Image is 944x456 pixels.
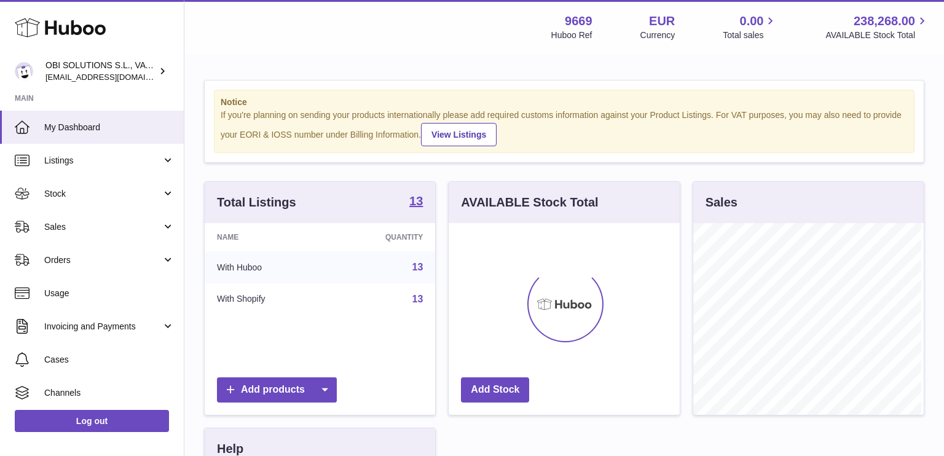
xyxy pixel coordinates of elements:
span: Stock [44,188,162,200]
div: Currency [640,29,675,41]
h3: AVAILABLE Stock Total [461,194,598,211]
td: With Shopify [205,283,329,315]
th: Name [205,223,329,251]
h3: Sales [706,194,737,211]
span: 0.00 [740,13,764,29]
td: With Huboo [205,251,329,283]
span: Listings [44,155,162,167]
a: 0.00 Total sales [723,13,777,41]
span: Sales [44,221,162,233]
span: Cases [44,354,175,366]
div: OBI SOLUTIONS S.L., VAT: B70911078 [45,60,156,83]
strong: EUR [649,13,675,29]
span: My Dashboard [44,122,175,133]
span: [EMAIL_ADDRESS][DOMAIN_NAME] [45,72,181,82]
span: Total sales [723,29,777,41]
span: Orders [44,254,162,266]
strong: 9669 [565,13,592,29]
a: View Listings [421,123,497,146]
div: Huboo Ref [551,29,592,41]
img: hello@myobistore.com [15,62,33,81]
a: Add products [217,377,337,403]
a: Add Stock [461,377,529,403]
a: 13 [412,294,423,304]
strong: 13 [409,195,423,207]
a: 13 [409,195,423,210]
strong: Notice [221,96,908,108]
h3: Total Listings [217,194,296,211]
span: Usage [44,288,175,299]
span: Channels [44,387,175,399]
a: 13 [412,262,423,272]
th: Quantity [329,223,435,251]
a: Log out [15,410,169,432]
span: 238,268.00 [854,13,915,29]
div: If you're planning on sending your products internationally please add required customs informati... [221,109,908,146]
span: AVAILABLE Stock Total [825,29,929,41]
a: 238,268.00 AVAILABLE Stock Total [825,13,929,41]
span: Invoicing and Payments [44,321,162,332]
